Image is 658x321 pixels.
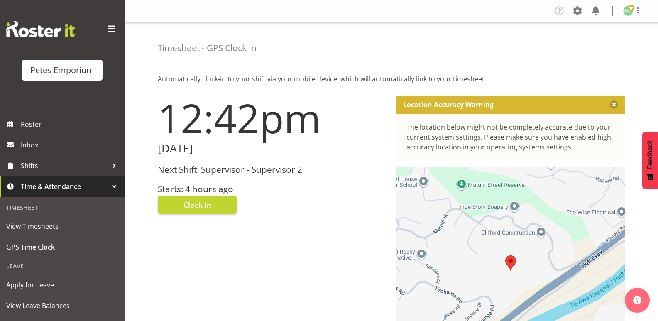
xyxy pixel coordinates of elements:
[2,199,122,216] div: Timesheet
[21,139,120,151] span: Inbox
[6,241,118,253] span: GPS Time Clock
[406,122,615,152] div: The location below might not be completely accurate due to your current system settings. Please m...
[2,216,122,237] a: View Timesheets
[21,118,120,130] span: Roster
[158,196,237,214] button: Clock In
[646,140,654,169] span: Feedback
[183,199,211,210] span: Clock In
[158,165,386,174] h3: Next Shift: Supervisor - Supervisor 2
[158,96,386,140] h1: 12:42pm
[21,180,108,193] span: Time & Attendance
[6,279,118,291] span: Apply for Leave
[6,299,118,312] span: View Leave Balances
[2,237,122,257] a: GPS Time Clock
[21,159,108,172] span: Shifts
[6,21,75,37] img: Rosterit website logo
[610,100,618,109] button: Close message
[403,100,494,109] p: Location Accuracy Warning
[158,74,625,84] p: Automatically clock-in to your shift via your mobile device, which will automatically link to you...
[2,274,122,295] a: Apply for Leave
[158,43,257,53] h4: Timesheet - GPS Clock In
[30,64,94,76] div: Petes Emporium
[642,132,658,189] button: Feedback - Show survey
[623,6,633,16] img: melissa-cowen2635.jpg
[6,220,118,233] span: View Timesheets
[2,295,122,316] a: View Leave Balances
[633,296,641,304] img: help-xxl-2.png
[2,257,122,274] div: Leave
[158,142,386,155] h2: [DATE]
[158,184,386,194] h3: Starts: 4 hours ago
